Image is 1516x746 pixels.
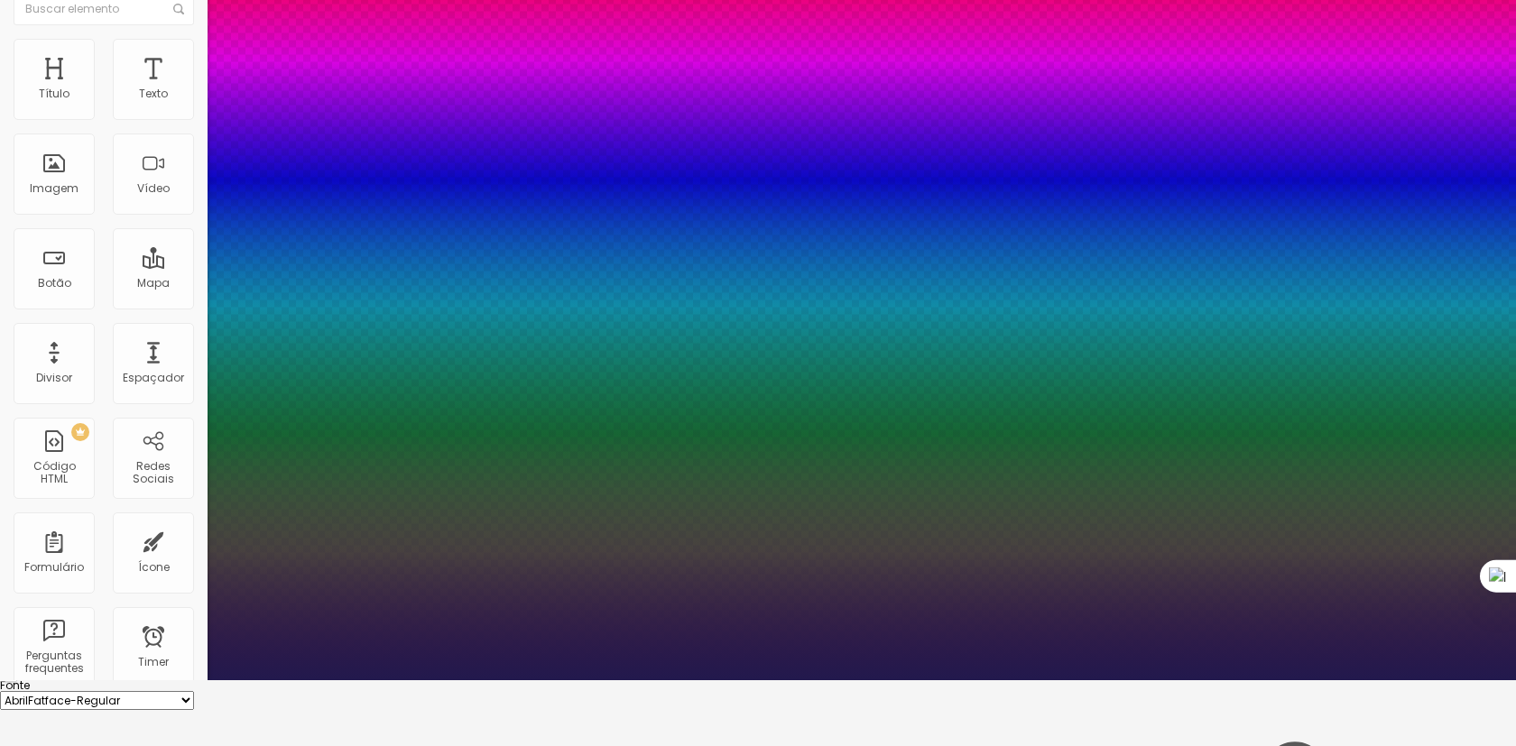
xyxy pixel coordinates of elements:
div: Ícone [138,561,170,574]
div: Vídeo [137,182,170,195]
div: Timer [138,656,169,668]
div: Divisor [36,372,72,384]
div: Botão [38,277,71,290]
div: Formulário [24,561,84,574]
div: Perguntas frequentes [18,649,89,676]
img: Icone [173,4,184,14]
div: Título [39,87,69,100]
div: Mapa [137,277,170,290]
div: Redes Sociais [117,460,189,486]
div: Texto [139,87,168,100]
div: Código HTML [18,460,89,486]
div: Imagem [30,182,79,195]
div: Espaçador [123,372,184,384]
